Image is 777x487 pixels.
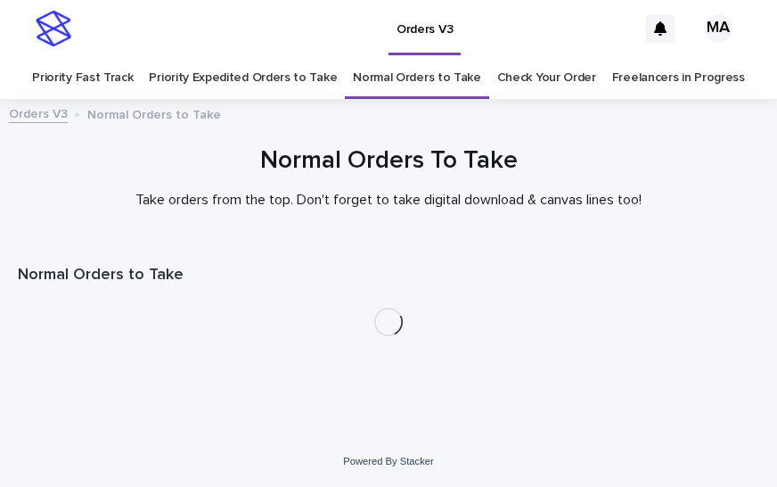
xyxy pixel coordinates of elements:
[704,14,732,43] div: MA
[32,192,745,209] p: Take orders from the top. Don't forget to take digital download & canvas lines too!
[343,456,433,466] a: Powered By Stacker
[353,57,481,99] a: Normal Orders to Take
[32,57,133,99] a: Priority Fast Track
[18,265,759,286] h1: Normal Orders to Take
[36,11,71,46] img: stacker-logo-s-only.png
[612,57,745,99] a: Freelancers in Progress
[87,103,221,123] p: Normal Orders to Take
[149,57,337,99] a: Priority Expedited Orders to Take
[9,103,68,123] a: Orders V3
[497,57,596,99] a: Check Your Order
[18,144,759,177] h1: Normal Orders To Take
